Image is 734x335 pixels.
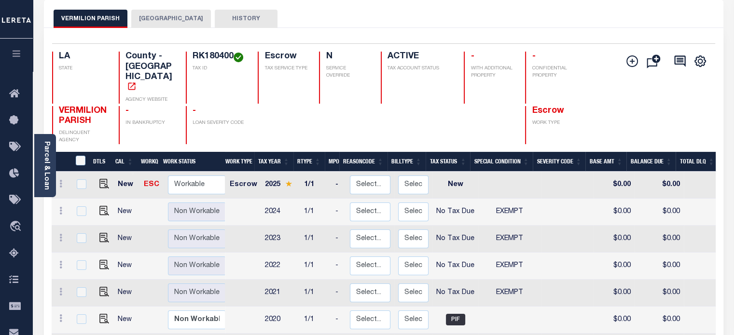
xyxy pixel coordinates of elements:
td: $0.00 [635,199,684,226]
th: &nbsp; [70,152,90,172]
p: LOAN SEVERITY CODE [193,120,247,127]
td: 1/1 [300,280,332,307]
td: $0.00 [635,226,684,253]
td: - [332,172,346,199]
p: WORK TYPE [532,120,581,127]
p: SERVICE OVERRIDE [326,65,369,80]
td: 1/1 [300,199,332,226]
td: 2020 [261,307,300,334]
th: MPO [325,152,339,172]
span: PIF [446,314,465,325]
button: HISTORY [215,10,277,28]
p: TAX ACCOUNT STATUS [388,65,453,72]
span: - [532,52,535,61]
th: &nbsp;&nbsp;&nbsp;&nbsp;&nbsp;&nbsp;&nbsp;&nbsp;&nbsp;&nbsp; [52,152,70,172]
td: - [332,226,346,253]
td: New [114,226,140,253]
td: $0.00 [594,253,635,280]
a: ESC [144,181,159,188]
h4: ACTIVE [388,52,453,62]
td: New [114,172,140,199]
th: Total DLQ: activate to sort column ascending [676,152,718,172]
th: Severity Code: activate to sort column ascending [533,152,585,172]
th: BillType: activate to sort column ascending [388,152,426,172]
h4: RK180400 [193,52,247,62]
p: TAX SERVICE TYPE [264,65,307,72]
td: New [114,253,140,280]
th: CAL: activate to sort column ascending [111,152,137,172]
td: No Tax Due [432,280,478,307]
th: Base Amt: activate to sort column ascending [585,152,626,172]
span: EXEMPT [496,208,523,215]
th: Balance Due: activate to sort column ascending [626,152,676,172]
span: EXEMPT [496,289,523,296]
td: - [332,199,346,226]
td: 2021 [261,280,300,307]
td: No Tax Due [432,253,478,280]
td: $0.00 [635,172,684,199]
th: ReasonCode: activate to sort column ascending [339,152,388,172]
p: CONFIDENTIAL PROPERTY [532,65,581,80]
h4: County - [GEOGRAPHIC_DATA] [125,52,174,93]
td: 1/1 [300,253,332,280]
td: - [332,253,346,280]
span: - [471,52,474,61]
td: New [114,307,140,334]
td: $0.00 [594,172,635,199]
p: DELINQUENT AGENCY [59,130,108,144]
button: VERMILION PARISH [54,10,127,28]
td: 2023 [261,226,300,253]
th: WorkQ [137,152,159,172]
td: - [332,307,346,334]
img: Star.svg [285,181,292,187]
td: $0.00 [635,280,684,307]
th: Work Type [222,152,254,172]
td: $0.00 [594,199,635,226]
td: 1/1 [300,226,332,253]
td: New [114,199,140,226]
th: RType: activate to sort column ascending [293,152,325,172]
td: $0.00 [594,280,635,307]
td: 2022 [261,253,300,280]
td: No Tax Due [432,199,478,226]
td: New [114,280,140,307]
p: AGENCY WEBSITE [125,96,174,104]
td: 1/1 [300,172,332,199]
th: Tax Year: activate to sort column ascending [254,152,293,172]
td: New [432,172,478,199]
p: WITH ADDITIONAL PROPERTY [471,65,513,80]
p: STATE [59,65,108,72]
th: Tax Status: activate to sort column ascending [426,152,471,172]
td: 1/1 [300,307,332,334]
p: TAX ID [193,65,247,72]
th: Work Status [159,152,225,172]
h4: N [326,52,369,62]
span: VERMILION PARISH [59,107,107,126]
span: - [193,107,196,115]
span: - [125,107,129,115]
td: $0.00 [635,307,684,334]
td: No Tax Due [432,226,478,253]
td: 2024 [261,199,300,226]
span: EXEMPT [496,262,523,269]
span: EXEMPT [496,235,523,242]
th: Special Condition: activate to sort column ascending [470,152,533,172]
td: Escrow [226,172,261,199]
td: 2025 [261,172,300,199]
h4: Escrow [264,52,307,62]
td: $0.00 [635,253,684,280]
span: Escrow [532,107,564,115]
th: DTLS [89,152,111,172]
td: - [332,280,346,307]
h4: LA [59,52,108,62]
a: Parcel & Loan [43,141,50,190]
td: $0.00 [594,226,635,253]
button: [GEOGRAPHIC_DATA] [131,10,211,28]
td: $0.00 [594,307,635,334]
i: travel_explore [9,221,25,233]
p: IN BANKRUPTCY [125,120,174,127]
